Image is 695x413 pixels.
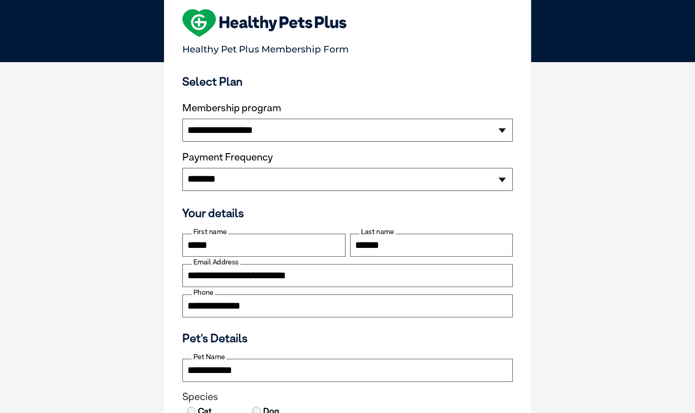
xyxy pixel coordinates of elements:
[182,40,513,55] p: Healthy Pet Plus Membership Form
[182,391,513,403] legend: Species
[179,331,516,345] h3: Pet's Details
[192,258,240,266] label: Email Address
[182,102,513,114] label: Membership program
[182,9,346,37] img: heart-shape-hpp-logo-large.png
[359,228,396,236] label: Last name
[182,151,273,163] label: Payment Frequency
[182,206,513,220] h3: Your details
[192,228,228,236] label: First name
[182,75,513,88] h3: Select Plan
[192,288,215,297] label: Phone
